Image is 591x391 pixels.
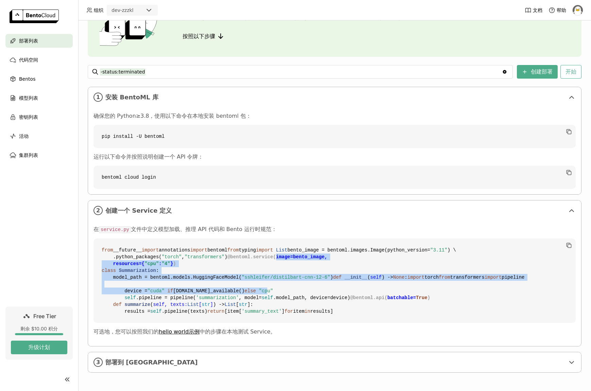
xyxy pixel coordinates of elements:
[88,352,581,372] div: 3部署到 [GEOGRAPHIC_DATA]
[262,295,273,300] span: self
[276,247,288,253] span: List
[112,7,134,14] div: dev-zzzkl
[94,166,576,189] code: bentoml cloud login
[94,206,103,215] i: 2
[11,341,67,354] button: 升级计划
[19,37,38,45] span: 部署列表
[244,288,256,294] span: else
[239,302,247,307] span: str
[344,275,367,280] span: __init__
[485,275,502,280] span: import
[102,247,113,253] span: from
[162,261,170,266] span: "4"
[5,72,73,86] a: Bentos
[147,288,164,294] span: "cuda"
[557,7,566,13] span: 帮助
[350,295,430,300] span: @bentoml.api( )
[33,313,56,320] span: Free Tier
[517,65,558,79] button: 创建部署
[94,125,576,148] code: pip install -U bentoml
[560,65,581,79] button: 开始
[407,275,424,280] span: import
[94,239,576,323] code: __future__ annotations bentoml typing bento_image = bentoml.images.Image(python_version= ) \ .pyt...
[113,302,122,307] span: def
[256,247,273,253] span: import
[153,302,213,307] span: self, texts: [ ]
[525,7,542,14] a: 文档
[548,7,566,14] div: 帮助
[105,207,565,214] span: 创建一个 Service 定义
[5,53,73,67] a: 代码空间
[387,295,427,300] span: batchable=
[393,275,405,280] span: None
[19,132,29,140] span: 活动
[5,91,73,105] a: 模型列表
[502,69,507,75] svg: Clear value
[19,56,38,64] span: 代码空间
[196,295,239,300] span: 'summarization'
[430,247,447,253] span: "3.11"
[159,328,200,335] a: hello world示例
[573,5,583,15] img: nick zhao
[150,309,162,314] span: self
[94,7,103,13] span: 组织
[19,151,38,159] span: 集群列表
[202,302,210,307] span: str
[88,87,581,107] div: 1安装 BentoML 库
[5,110,73,124] a: 密钥列表
[100,66,502,77] input: 搜索
[370,275,382,280] span: self
[105,359,565,366] span: 部署到 [GEOGRAPHIC_DATA]
[105,94,565,101] span: 安装 BentoML 库
[259,288,273,294] span: "cpu"
[94,153,576,160] p: 运行以下命令并按照说明创建一个 API 令牌：
[5,148,73,162] a: 集群列表
[19,94,38,102] span: 模型列表
[333,275,342,280] span: def
[94,358,103,367] i: 3
[190,247,207,253] span: import
[162,254,182,260] span: "torch"
[242,309,282,314] span: 'summary_text'
[285,309,293,314] span: for
[207,309,224,314] span: return
[19,113,38,121] span: 密钥列表
[5,129,73,143] a: 活动
[124,295,136,300] span: self
[11,326,67,332] div: 剩余 $10.00 积分
[94,113,576,119] p: 确保您的 Python≥3.8，使用以下命令在本地安装 bentoml 包：
[102,268,116,273] span: class
[124,302,150,307] span: summarize
[305,309,310,314] span: in
[227,247,239,253] span: from
[5,307,73,360] a: Free Tier剩余 $10.00 积分升级计划
[19,75,35,83] span: Bentos
[5,34,73,48] a: 部署列表
[88,200,581,221] div: 2创建一个 Service 定义
[119,268,156,273] span: Summarization
[533,7,542,13] span: 文档
[10,10,59,23] img: logo
[94,93,103,102] i: 1
[134,7,135,14] input: Selected dev-zzzkl.
[94,328,576,335] p: 可选地，您可以按照我们的 中的步骤在本地测试 Service。
[167,288,173,294] span: if
[187,302,199,307] span: List
[242,275,330,280] span: "sshleifer/distilbart-cnn-12-6"
[99,226,131,233] code: service.py
[224,302,236,307] span: List
[416,295,427,300] span: True
[439,275,450,280] span: from
[185,254,225,260] span: "transformers"
[145,261,159,266] span: "cpu"
[183,33,215,39] span: 按照以下步骤
[142,247,159,253] span: import
[94,226,576,233] p: 在 文件中定义模型加载、推理 API 代码和 Bento 运行时规范：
